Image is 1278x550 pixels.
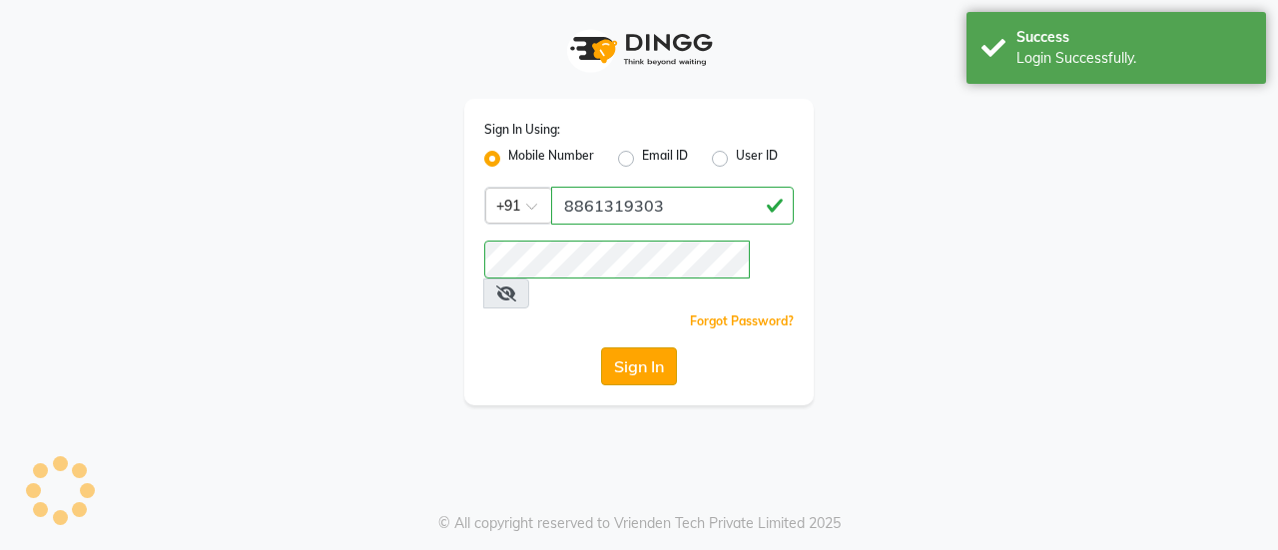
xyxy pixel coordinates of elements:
[508,147,594,171] label: Mobile Number
[559,20,719,79] img: logo1.svg
[642,147,688,171] label: Email ID
[551,187,794,225] input: Username
[1016,27,1251,48] div: Success
[484,241,750,278] input: Username
[484,121,560,139] label: Sign In Using:
[736,147,778,171] label: User ID
[601,347,677,385] button: Sign In
[690,313,794,328] a: Forgot Password?
[1016,48,1251,69] div: Login Successfully.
